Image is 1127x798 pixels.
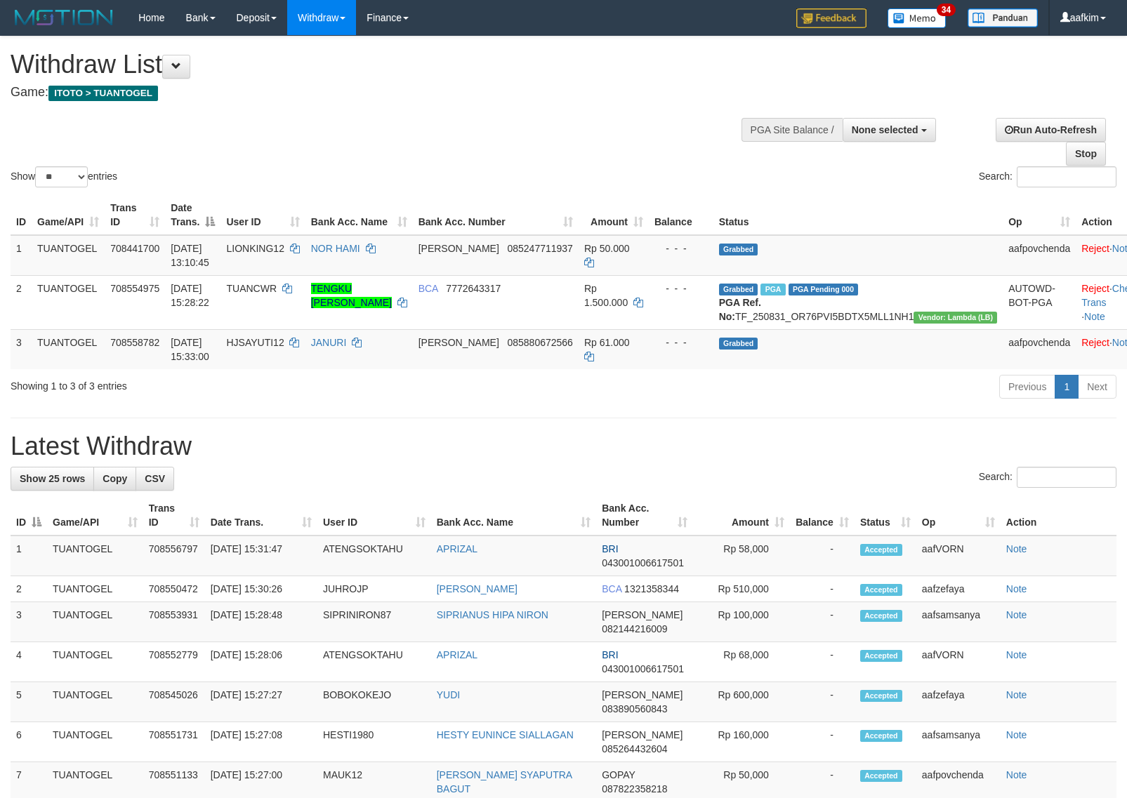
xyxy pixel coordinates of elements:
[437,583,518,594] a: [PERSON_NAME]
[693,602,790,642] td: Rp 100,000
[693,722,790,762] td: Rp 160,000
[1066,142,1106,166] a: Stop
[654,241,708,255] div: - - -
[11,86,737,100] h4: Game:
[1081,283,1109,294] a: Reject
[790,722,855,762] td: -
[11,536,47,576] td: 1
[1006,543,1027,554] a: Note
[916,496,1001,536] th: Op: activate to sort column ascending
[1001,496,1116,536] th: Action
[171,337,209,362] span: [DATE] 15:33:00
[105,195,165,235] th: Trans ID: activate to sort column ascending
[317,496,431,536] th: User ID: activate to sort column ascending
[693,496,790,536] th: Amount: activate to sort column ascending
[317,722,431,762] td: HESTI1980
[171,283,209,308] span: [DATE] 15:28:22
[916,682,1001,722] td: aafzefaya
[143,722,205,762] td: 708551731
[719,244,758,255] span: Grabbed
[226,337,284,348] span: HJSAYUTI12
[1003,275,1076,329] td: AUTOWD-BOT-PGA
[507,243,572,254] span: Copy 085247711937 to clipboard
[437,729,574,740] a: HESTY EUNINCE SIALLAGAN
[1055,375,1079,399] a: 1
[11,329,32,369] td: 3
[226,283,277,294] span: TUANCWR
[968,8,1038,27] img: panduan.png
[1006,583,1027,594] a: Note
[11,275,32,329] td: 2
[914,312,997,324] span: Vendor URL: https://dashboard.q2checkout.com/secure
[602,663,684,674] span: Copy 043001006617501 to clipboard
[143,536,205,576] td: 708556797
[602,543,618,554] span: BRI
[205,576,317,602] td: [DATE] 15:30:26
[602,743,667,754] span: Copy 085264432604 to clipboard
[47,536,143,576] td: TUANTOGEL
[1003,329,1076,369] td: aafpovchenda
[596,496,693,536] th: Bank Acc. Number: activate to sort column ascending
[11,467,94,491] a: Show 25 rows
[47,642,143,682] td: TUANTOGEL
[602,623,667,634] span: Copy 082144216009 to clipboard
[11,51,737,79] h1: Withdraw List
[32,195,105,235] th: Game/API: activate to sort column ascending
[93,467,136,491] a: Copy
[11,722,47,762] td: 6
[742,118,843,142] div: PGA Site Balance /
[1006,769,1027,780] a: Note
[1006,609,1027,620] a: Note
[1017,166,1116,187] input: Search:
[999,375,1055,399] a: Previous
[584,337,630,348] span: Rp 61.000
[220,195,305,235] th: User ID: activate to sort column ascending
[507,337,572,348] span: Copy 085880672566 to clipboard
[437,543,477,554] a: APRIZAL
[47,682,143,722] td: TUANTOGEL
[143,602,205,642] td: 708553931
[860,610,902,622] span: Accepted
[937,4,956,16] span: 34
[693,536,790,576] td: Rp 58,000
[317,536,431,576] td: ATENGSOKTAHU
[860,584,902,596] span: Accepted
[1006,729,1027,740] a: Note
[11,166,117,187] label: Show entries
[996,118,1106,142] a: Run Auto-Refresh
[602,557,684,568] span: Copy 043001006617501 to clipboard
[1017,467,1116,488] input: Search:
[624,583,679,594] span: Copy 1321358344 to clipboard
[713,275,1003,329] td: TF_250831_OR76PVI5BDTX5MLL1NH1
[32,275,105,329] td: TUANTOGEL
[860,544,902,556] span: Accepted
[584,283,628,308] span: Rp 1.500.000
[11,602,47,642] td: 3
[649,195,713,235] th: Balance
[1003,235,1076,276] td: aafpovchenda
[1006,649,1027,660] a: Note
[47,576,143,602] td: TUANTOGEL
[11,432,1116,460] h1: Latest Withdraw
[11,7,117,28] img: MOTION_logo.png
[602,769,635,780] span: GOPAY
[48,86,158,101] span: ITOTO > TUANTOGEL
[860,770,902,782] span: Accepted
[693,682,790,722] td: Rp 600,000
[979,166,1116,187] label: Search:
[1006,689,1027,700] a: Note
[602,583,621,594] span: BCA
[47,602,143,642] td: TUANTOGEL
[860,690,902,702] span: Accepted
[860,730,902,742] span: Accepted
[790,682,855,722] td: -
[790,536,855,576] td: -
[437,689,460,700] a: YUDI
[11,642,47,682] td: 4
[584,243,630,254] span: Rp 50.000
[205,722,317,762] td: [DATE] 15:27:08
[916,722,1001,762] td: aafsamsanya
[602,729,683,740] span: [PERSON_NAME]
[979,467,1116,488] label: Search:
[843,118,936,142] button: None selected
